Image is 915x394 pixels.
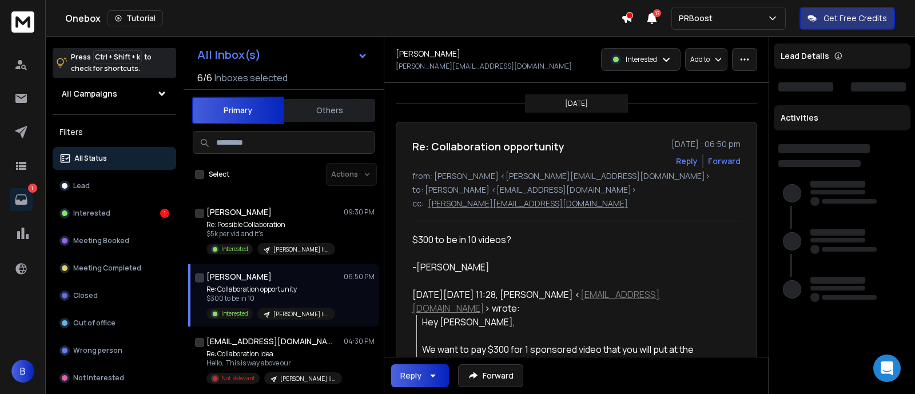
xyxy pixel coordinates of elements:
[53,257,176,280] button: Meeting Completed
[62,88,117,100] h1: All Campaigns
[400,370,421,381] div: Reply
[221,245,248,253] p: Interested
[280,375,335,383] p: [PERSON_NAME] list
[671,138,741,150] p: [DATE] : 06:50 pm
[11,360,34,383] button: B
[206,359,342,368] p: Hello, This is way above our
[53,367,176,389] button: Not Interested
[206,229,335,238] p: $5k per vid and it's
[206,220,335,229] p: Re: Possible Collaboration
[396,62,572,71] p: [PERSON_NAME][EMAIL_ADDRESS][DOMAIN_NAME]
[93,50,142,63] span: Ctrl + Shift + k
[73,181,90,190] p: Lead
[206,349,342,359] p: Re: Collaboration idea
[73,373,124,383] p: Not Interested
[206,285,335,294] p: Re: Collaboration opportunity
[73,291,98,300] p: Closed
[188,43,377,66] button: All Inbox(s)
[344,272,375,281] p: 06:50 PM
[412,198,424,209] p: cc:
[73,319,116,328] p: Out of office
[823,13,887,24] p: Get Free Credits
[412,138,564,154] h1: Re: Collaboration opportunity
[73,346,122,355] p: Wrong person
[108,10,163,26] button: Tutorial
[197,49,261,61] h1: All Inbox(s)
[197,71,212,85] span: 6 / 6
[214,71,288,85] h3: Inboxes selected
[344,337,375,346] p: 04:30 PM
[206,206,272,218] h1: [PERSON_NAME]
[774,105,910,130] div: Activities
[206,294,335,303] p: $300 to be in 10
[284,98,375,123] button: Others
[391,364,449,387] button: Reply
[53,284,176,307] button: Closed
[206,271,272,282] h1: [PERSON_NAME]
[221,309,248,318] p: Interested
[412,184,741,196] p: to: [PERSON_NAME] <[EMAIL_ADDRESS][DOMAIN_NAME]>
[679,13,717,24] p: PRBoost
[10,188,33,211] a: 1
[160,209,169,218] div: 1
[799,7,895,30] button: Get Free Credits
[209,170,229,179] label: Select
[873,355,901,382] div: Open Intercom Messenger
[676,156,698,167] button: Reply
[412,288,731,315] div: [DATE][DATE] 11:28, [PERSON_NAME] < > wrote:
[422,315,731,329] div: Hey [PERSON_NAME],
[412,170,741,182] p: from: [PERSON_NAME] <[PERSON_NAME][EMAIL_ADDRESS][DOMAIN_NAME]>
[690,55,710,64] p: Add to
[458,364,523,387] button: Forward
[53,82,176,105] button: All Campaigns
[396,48,460,59] h1: [PERSON_NAME]
[28,184,37,193] p: 1
[344,208,375,217] p: 09:30 PM
[71,51,152,74] p: Press to check for shortcuts.
[626,55,657,64] p: Interested
[412,260,731,274] div: -[PERSON_NAME]
[428,198,628,209] p: [PERSON_NAME][EMAIL_ADDRESS][DOMAIN_NAME]
[73,264,141,273] p: Meeting Completed
[273,245,328,254] p: [PERSON_NAME] list
[73,209,110,218] p: Interested
[53,124,176,140] h3: Filters
[273,310,328,319] p: [PERSON_NAME] list
[708,156,741,167] div: Forward
[53,147,176,170] button: All Status
[73,236,129,245] p: Meeting Booked
[65,10,621,26] div: Onebox
[565,99,588,108] p: [DATE]
[53,174,176,197] button: Lead
[412,233,731,274] div: $300 to be in 10 videos?
[53,229,176,252] button: Meeting Booked
[653,9,661,17] span: 17
[206,336,332,347] h1: [EMAIL_ADDRESS][DOMAIN_NAME]
[53,339,176,362] button: Wrong person
[221,374,255,383] p: Not Relevant
[781,50,829,62] p: Lead Details
[53,312,176,335] button: Out of office
[74,154,107,163] p: All Status
[53,202,176,225] button: Interested1
[192,97,284,124] button: Primary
